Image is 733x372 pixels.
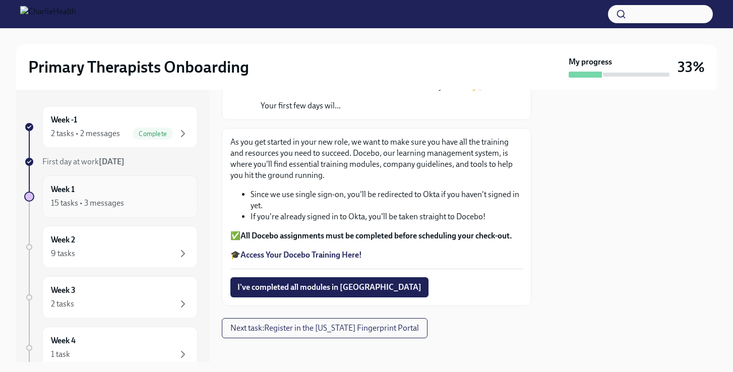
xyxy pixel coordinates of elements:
li: Since we use single sign-on, you'll be redirected to Okta if you haven't signed in yet. [251,189,523,211]
p: 🎓 [230,250,523,261]
a: Week 115 tasks • 3 messages [24,175,198,218]
div: 1 task [51,349,70,360]
a: First day at work[DATE] [24,156,198,167]
span: I've completed all modules in [GEOGRAPHIC_DATA] [237,282,421,292]
a: Access Your Docebo Training Here! [240,250,362,260]
button: Next task:Register in the [US_STATE] Fingerprint Portal [222,318,427,338]
h6: Week 2 [51,234,75,245]
span: Complete [133,130,173,138]
a: Week 29 tasks [24,226,198,268]
h6: Week 1 [51,184,75,195]
a: Week 41 task [24,327,198,369]
h3: 33% [678,58,705,76]
strong: [DATE] [99,157,125,166]
div: 2 tasks [51,298,74,309]
strong: My progress [569,56,612,68]
span: Next task : Register in the [US_STATE] Fingerprint Portal [230,323,419,333]
h2: Primary Therapists Onboarding [28,57,249,77]
div: 9 tasks [51,248,75,259]
h6: Week -1 [51,114,77,126]
a: Week 32 tasks [24,276,198,319]
div: 15 tasks • 3 messages [51,198,124,209]
strong: All Docebo assignments must be completed before scheduling your check-out. [240,231,512,240]
p: ✅ [230,230,523,241]
p: As you get started in your new role, we want to make sure you have all the training and resources... [230,137,523,181]
p: Your first few days wil... [261,100,482,111]
li: If you're already signed in to Okta, you'll be taken straight to Docebo! [251,211,523,222]
h6: Week 4 [51,335,76,346]
img: CharlieHealth [20,6,76,22]
div: 2 tasks • 2 messages [51,128,120,139]
button: I've completed all modules in [GEOGRAPHIC_DATA] [230,277,429,297]
a: Week -12 tasks • 2 messagesComplete [24,106,198,148]
span: First day at work [42,157,125,166]
h6: Week 3 [51,285,76,296]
